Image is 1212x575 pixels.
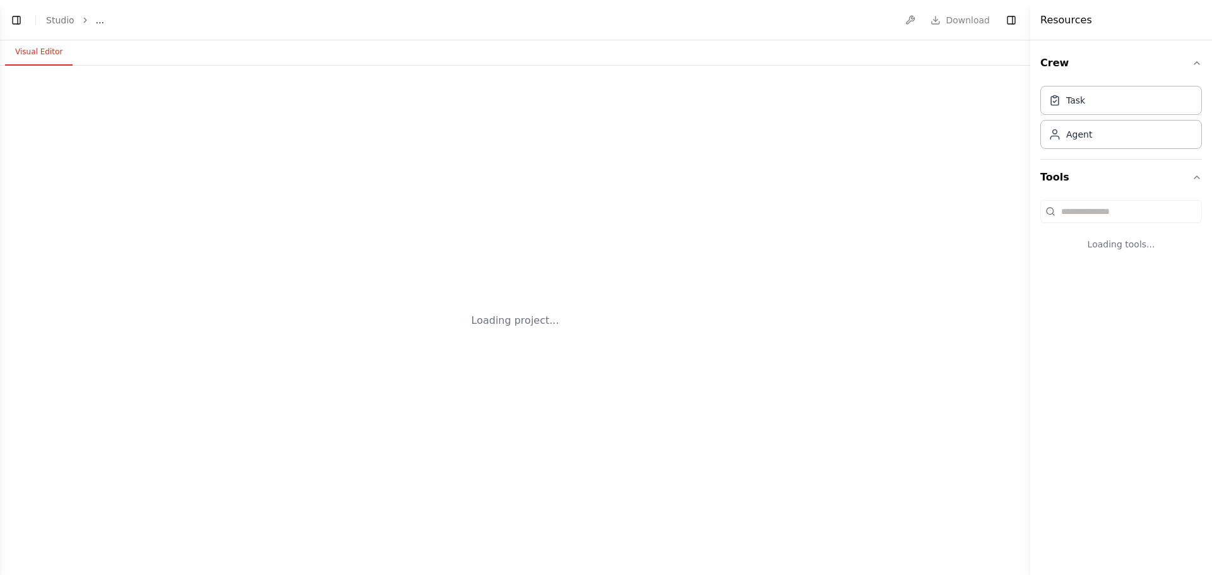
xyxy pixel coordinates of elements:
[1040,45,1202,81] button: Crew
[1040,81,1202,159] div: Crew
[96,14,104,27] span: ...
[1066,128,1092,141] div: Agent
[1066,94,1085,107] div: Task
[1040,228,1202,261] div: Loading tools...
[8,11,25,29] button: Show left sidebar
[5,39,73,66] button: Visual Editor
[1040,160,1202,195] button: Tools
[1002,11,1020,29] button: Hide right sidebar
[472,313,559,328] div: Loading project...
[46,14,104,27] nav: breadcrumb
[1040,13,1092,28] h4: Resources
[46,15,74,25] a: Studio
[1040,195,1202,271] div: Tools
